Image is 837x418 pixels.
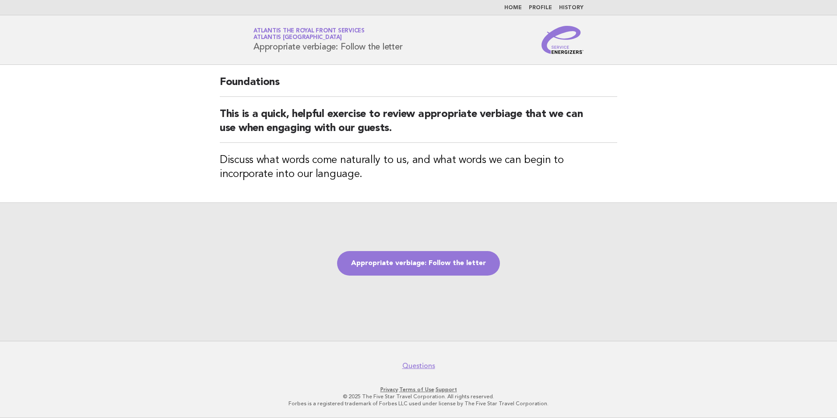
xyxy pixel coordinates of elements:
a: Support [436,386,457,393]
p: · · [151,386,686,393]
img: Service Energizers [542,26,584,54]
a: Profile [529,5,552,11]
a: Appropriate verbiage: Follow the letter [337,251,500,276]
p: © 2025 The Five Star Travel Corporation. All rights reserved. [151,393,686,400]
a: Atlantis The Royal Front ServicesAtlantis [GEOGRAPHIC_DATA] [253,28,365,40]
span: Atlantis [GEOGRAPHIC_DATA] [253,35,342,41]
a: Terms of Use [399,386,434,393]
p: Forbes is a registered trademark of Forbes LLC used under license by The Five Star Travel Corpora... [151,400,686,407]
a: Privacy [380,386,398,393]
a: Questions [402,361,435,370]
h1: Appropriate verbiage: Follow the letter [253,28,402,51]
h2: Foundations [220,75,617,97]
h3: Discuss what words come naturally to us, and what words we can begin to incorporate into our lang... [220,153,617,181]
a: History [559,5,584,11]
h2: This is a quick, helpful exercise to review appropriate verbiage that we can use when engaging wi... [220,107,617,143]
a: Home [504,5,522,11]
